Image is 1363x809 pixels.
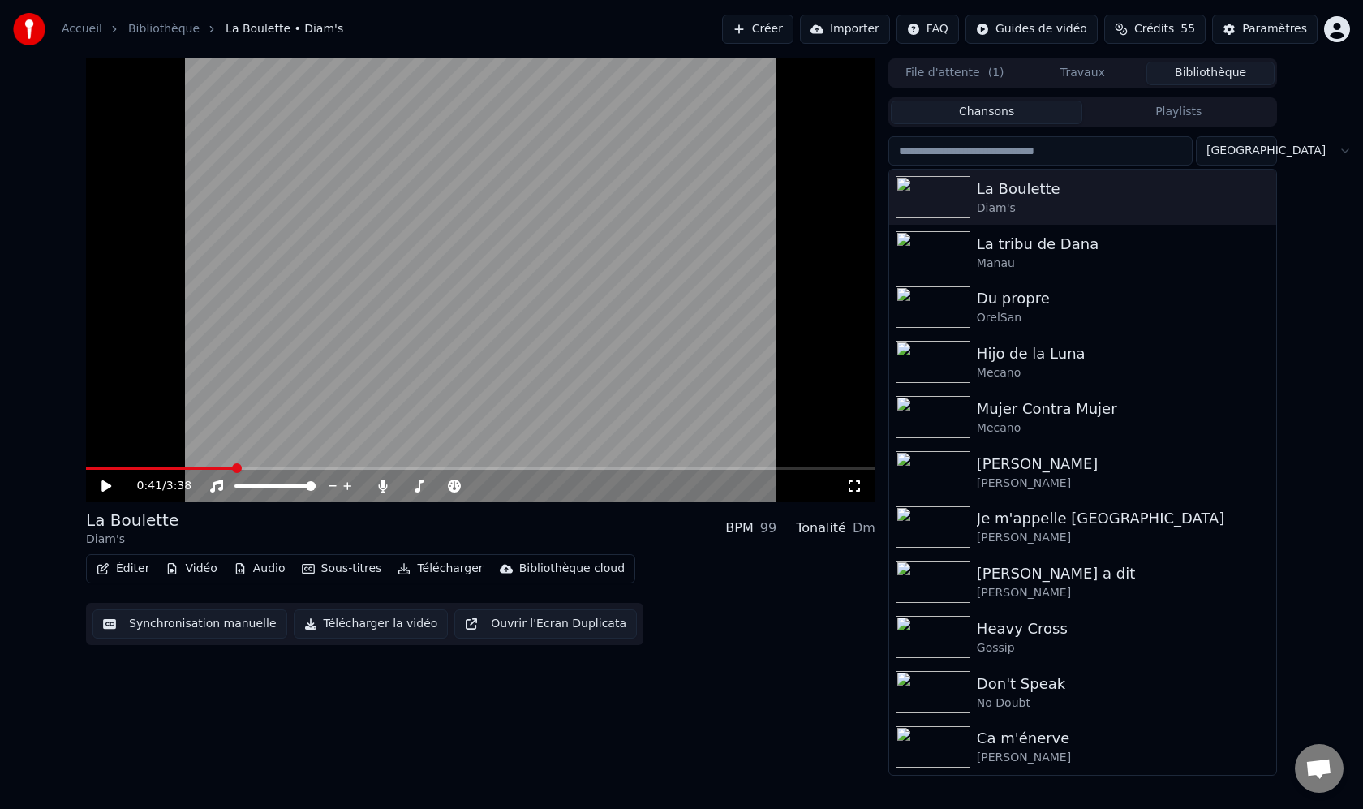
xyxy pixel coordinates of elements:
[977,618,1270,640] div: Heavy Cross
[988,65,1004,81] span: ( 1 )
[891,101,1083,124] button: Chansons
[977,398,1270,420] div: Mujer Contra Mujer
[977,530,1270,546] div: [PERSON_NAME]
[760,519,776,538] div: 99
[977,585,1270,601] div: [PERSON_NAME]
[62,21,343,37] nav: breadcrumb
[166,478,191,494] span: 3:38
[977,365,1270,381] div: Mecano
[13,13,45,45] img: youka
[1082,101,1275,124] button: Playlists
[896,15,959,44] button: FAQ
[853,519,875,538] div: Dm
[977,750,1270,766] div: [PERSON_NAME]
[454,609,637,639] button: Ouvrir l'Ecran Duplicata
[1206,143,1326,159] span: [GEOGRAPHIC_DATA]
[977,420,1270,437] div: Mecano
[1019,62,1147,85] button: Travaux
[796,519,846,538] div: Tonalité
[891,62,1019,85] button: File d'attente
[1212,15,1318,44] button: Paramètres
[977,342,1270,365] div: Hijo de la Luna
[977,453,1270,476] div: [PERSON_NAME]
[977,178,1270,200] div: La Boulette
[295,557,389,580] button: Sous-titres
[1134,21,1174,37] span: Crédits
[800,15,890,44] button: Importer
[86,509,178,531] div: La Boulette
[1180,21,1195,37] span: 55
[90,557,156,580] button: Éditer
[722,15,793,44] button: Créer
[977,310,1270,326] div: OrelSan
[1146,62,1275,85] button: Bibliothèque
[977,287,1270,310] div: Du propre
[977,640,1270,656] div: Gossip
[227,557,292,580] button: Audio
[92,609,287,639] button: Synchronisation manuelle
[1295,744,1344,793] div: Ouvrir le chat
[128,21,200,37] a: Bibliothèque
[86,531,178,548] div: Diam's
[977,256,1270,272] div: Manau
[137,478,162,494] span: 0:41
[519,561,625,577] div: Bibliothèque cloud
[1242,21,1307,37] div: Paramètres
[1104,15,1206,44] button: Crédits55
[62,21,102,37] a: Accueil
[977,200,1270,217] div: Diam's
[391,557,489,580] button: Télécharger
[294,609,449,639] button: Télécharger la vidéo
[977,476,1270,492] div: [PERSON_NAME]
[977,233,1270,256] div: La tribu de Dana
[977,695,1270,712] div: No Doubt
[725,519,753,538] div: BPM
[977,562,1270,585] div: [PERSON_NAME] a dit
[977,507,1270,530] div: Je m'appelle [GEOGRAPHIC_DATA]
[977,727,1270,750] div: Ca m'énerve
[977,673,1270,695] div: Don't Speak
[965,15,1098,44] button: Guides de vidéo
[159,557,223,580] button: Vidéo
[137,478,176,494] div: /
[226,21,343,37] span: La Boulette • Diam's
